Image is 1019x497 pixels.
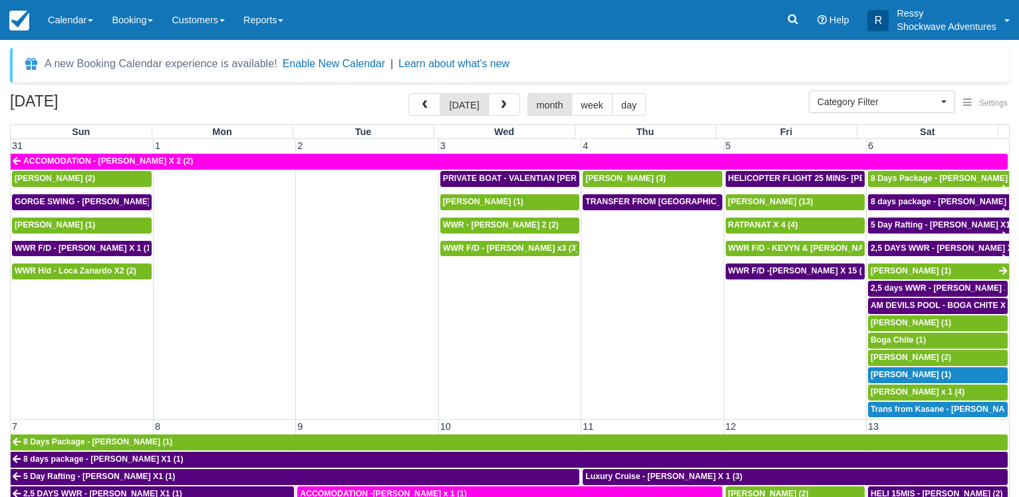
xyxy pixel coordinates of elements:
span: 11 [581,421,595,432]
span: GORGE SWING - [PERSON_NAME] X 2 (2) [15,197,177,206]
span: TRANSFER FROM [GEOGRAPHIC_DATA] TO VIC FALLS - [PERSON_NAME] X 1 (1) [585,197,905,206]
a: [PERSON_NAME] (3) [583,171,722,187]
span: 10 [439,421,452,432]
span: Sun [72,126,90,137]
a: WWR F/D - [PERSON_NAME] x3 (3) [440,241,579,257]
a: WWR F/D - [PERSON_NAME] X 1 (1) [12,241,152,257]
a: ACCOMODATION - [PERSON_NAME] X 2 (2) [11,154,1008,170]
span: 4 [581,140,589,151]
span: WWR F/D - KEVYN & [PERSON_NAME] 2 (2) [728,244,898,253]
span: Tue [355,126,372,137]
a: [PERSON_NAME] (1) [440,194,579,210]
a: [PERSON_NAME] (1) [868,367,1008,383]
a: Trans from Kasane - [PERSON_NAME] X4 (4) [868,402,1008,418]
span: [PERSON_NAME] (1) [871,266,951,275]
img: checkfront-main-nav-mini-logo.png [9,11,29,31]
span: [PERSON_NAME] (2) [871,353,951,362]
a: Boga Chite (1) [868,333,1008,349]
div: A new Booking Calendar experience is available! [45,56,277,72]
span: 2 [296,140,304,151]
span: Settings [979,98,1008,108]
button: month [527,93,573,116]
span: WWR H/d - Loca Zanardo X2 (2) [15,266,136,275]
button: Category Filter [809,90,955,113]
a: [PERSON_NAME] (13) [726,194,865,210]
span: [PERSON_NAME] (1) [443,197,523,206]
a: 5 Day Rafting - [PERSON_NAME] X1 (1) [11,469,579,485]
span: [PERSON_NAME] (1) [871,318,951,327]
span: 13 [867,421,880,432]
span: Thu [637,126,654,137]
span: WWR - [PERSON_NAME] 2 (2) [443,220,559,230]
span: 1 [154,140,162,151]
span: 31 [11,140,24,151]
a: 2,5 days WWR - [PERSON_NAME] X2 (2) [868,281,1008,297]
span: 8 days package - [PERSON_NAME] X1 (1) [23,454,184,464]
p: Ressy [897,7,996,20]
a: 8 days package - [PERSON_NAME] X1 (1) [11,452,1008,468]
span: ACCOMODATION - [PERSON_NAME] X 2 (2) [23,156,193,166]
span: Luxury Cruise - [PERSON_NAME] X 1 (3) [585,472,742,481]
button: day [612,93,646,116]
span: Help [829,15,849,25]
a: [PERSON_NAME] (2) [12,171,152,187]
a: PRIVATE BOAT - VALENTIAN [PERSON_NAME] X 4 (4) [440,171,579,187]
a: WWR F/D - KEVYN & [PERSON_NAME] 2 (2) [726,241,865,257]
a: 5 Day Rafting - [PERSON_NAME] X1 (1) [868,218,1009,234]
a: AM DEVILS POOL - BOGA CHITE X 1 (1) [868,298,1008,314]
span: [PERSON_NAME] (1) [15,220,95,230]
a: 8 days package - [PERSON_NAME] X1 (1) [868,194,1009,210]
span: HELICOPTER FLIGHT 25 MINS- [PERSON_NAME] X1 (1) [728,174,944,183]
span: RATPANAT X 4 (4) [728,220,798,230]
span: Category Filter [817,95,938,108]
a: 8 Days Package - [PERSON_NAME] (1) [868,171,1009,187]
a: Learn about what's new [398,58,509,69]
span: Mon [212,126,232,137]
i: Help [817,15,827,25]
span: WWR F/D -[PERSON_NAME] X 15 (15) [728,266,874,275]
div: R [867,10,889,31]
span: PRIVATE BOAT - VALENTIAN [PERSON_NAME] X 4 (4) [443,174,652,183]
span: [PERSON_NAME] (3) [585,174,666,183]
span: [PERSON_NAME] (1) [871,370,951,379]
a: TRANSFER FROM [GEOGRAPHIC_DATA] TO VIC FALLS - [PERSON_NAME] X 1 (1) [583,194,722,210]
a: Luxury Cruise - [PERSON_NAME] X 1 (3) [583,469,1008,485]
a: 2,5 DAYS WWR - [PERSON_NAME] X1 (1) [868,241,1009,257]
span: 7 [11,421,19,432]
span: Sat [920,126,935,137]
button: week [571,93,613,116]
a: 8 Days Package - [PERSON_NAME] (1) [11,434,1008,450]
span: | [390,58,393,69]
span: Fri [780,126,792,137]
a: [PERSON_NAME] (2) [868,350,1008,366]
span: 8 [154,421,162,432]
span: 6 [867,140,875,151]
button: Enable New Calendar [283,57,385,71]
a: HELICOPTER FLIGHT 25 MINS- [PERSON_NAME] X1 (1) [726,171,865,187]
span: WWR F/D - [PERSON_NAME] X 1 (1) [15,244,154,253]
span: 5 [724,140,732,151]
span: Boga Chite (1) [871,335,926,345]
h2: [DATE] [10,93,178,118]
span: Wed [494,126,514,137]
span: 3 [439,140,447,151]
a: WWR - [PERSON_NAME] 2 (2) [440,218,579,234]
span: [PERSON_NAME] (13) [728,197,813,206]
span: [PERSON_NAME] (2) [15,174,95,183]
p: Shockwave Adventures [897,20,996,33]
button: Settings [955,94,1016,113]
span: WWR F/D - [PERSON_NAME] x3 (3) [443,244,579,253]
span: 8 Days Package - [PERSON_NAME] (1) [23,437,172,446]
span: 5 Day Rafting - [PERSON_NAME] X1 (1) [23,472,175,481]
a: [PERSON_NAME] (1) [868,315,1008,331]
a: [PERSON_NAME] (1) [12,218,152,234]
a: WWR F/D -[PERSON_NAME] X 15 (15) [726,263,865,279]
span: [PERSON_NAME] x 1 (4) [871,387,964,397]
a: GORGE SWING - [PERSON_NAME] X 2 (2) [12,194,152,210]
button: [DATE] [440,93,488,116]
span: 12 [724,421,738,432]
a: [PERSON_NAME] (1) [868,263,1009,279]
a: [PERSON_NAME] x 1 (4) [868,385,1008,401]
a: RATPANAT X 4 (4) [726,218,865,234]
span: 9 [296,421,304,432]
